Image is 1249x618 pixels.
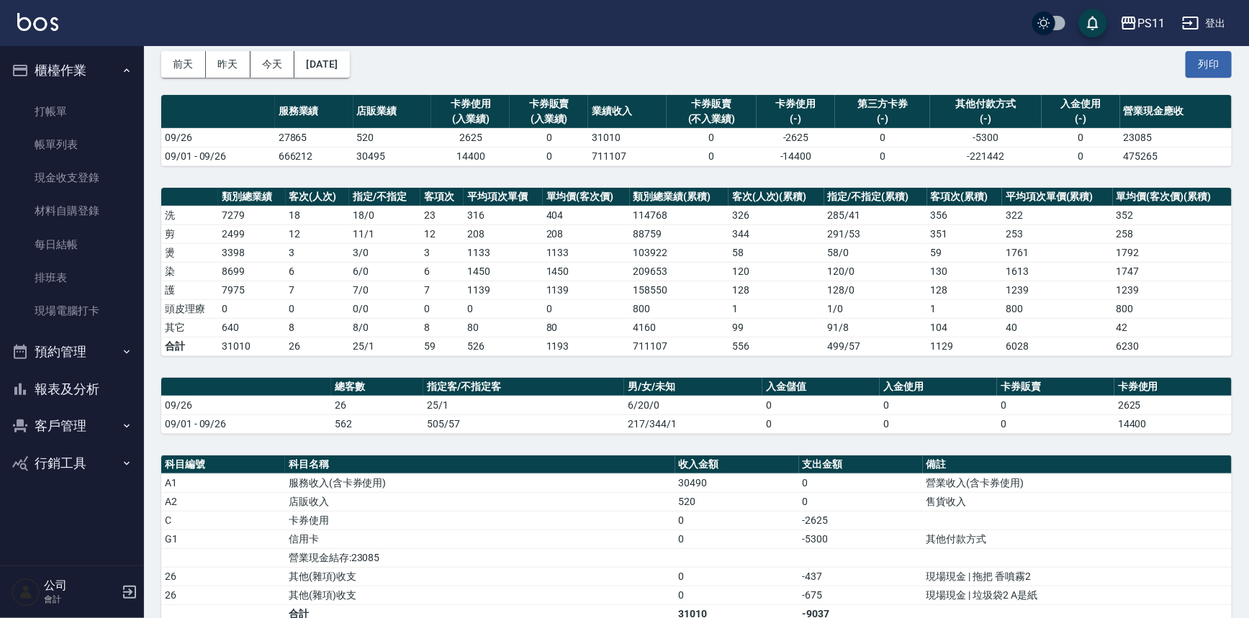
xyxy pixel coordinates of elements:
[835,147,930,165] td: 0
[1114,396,1232,414] td: 2625
[218,318,285,337] td: 640
[6,228,138,261] a: 每日結帳
[729,243,824,262] td: 58
[762,378,880,396] th: 入金儲值
[729,206,824,224] td: 326
[799,530,923,548] td: -5300
[513,96,585,112] div: 卡券販賣
[218,337,285,355] td: 31010
[799,492,923,511] td: 0
[839,96,926,112] div: 第三方卡券
[331,396,423,414] td: 26
[729,188,824,206] th: 客次(人次)(累積)
[1114,414,1232,433] td: 14400
[218,224,285,243] td: 2499
[161,455,285,474] th: 科目編號
[624,414,762,433] td: 217/344/1
[161,262,218,281] td: 染
[420,318,464,337] td: 8
[6,333,138,371] button: 預約管理
[1113,337,1232,355] td: 6230
[1113,206,1232,224] td: 352
[1113,262,1232,281] td: 1747
[1002,243,1113,262] td: 1761
[286,188,349,206] th: 客次(人次)
[923,567,1232,586] td: 現場現金 | 拖把 香噴霧2
[923,492,1232,511] td: 售貨收入
[624,378,762,396] th: 男/女/未知
[1113,318,1232,337] td: 42
[630,299,729,318] td: 800
[1176,10,1232,37] button: 登出
[630,318,729,337] td: 4160
[1002,224,1113,243] td: 253
[824,188,927,206] th: 指定/不指定(累積)
[286,299,349,318] td: 0
[161,337,218,355] td: 合計
[923,530,1232,548] td: 其他付款方式
[667,128,757,147] td: 0
[349,262,420,281] td: 6 / 0
[353,128,432,147] td: 520
[161,530,285,548] td: G1
[420,299,464,318] td: 0
[630,188,729,206] th: 類別總業績(累積)
[6,194,138,227] a: 材料自購登錄
[824,318,927,337] td: 91 / 8
[880,378,997,396] th: 入金使用
[760,96,831,112] div: 卡券使用
[420,188,464,206] th: 客項次
[218,206,285,224] td: 7279
[44,578,117,593] h5: 公司
[420,206,464,224] td: 23
[161,396,331,414] td: 09/26
[275,147,353,165] td: 666212
[824,206,927,224] td: 285 / 41
[286,318,349,337] td: 8
[420,262,464,281] td: 6
[930,128,1042,147] td: -5300
[6,261,138,294] a: 排班表
[762,396,880,414] td: 0
[349,299,420,318] td: 0 / 0
[464,206,542,224] td: 316
[824,262,927,281] td: 120 / 0
[729,224,824,243] td: 344
[6,371,138,408] button: 報表及分析
[630,281,729,299] td: 158550
[624,396,762,414] td: 6/20/0
[630,224,729,243] td: 88759
[630,206,729,224] td: 114768
[464,262,542,281] td: 1450
[161,567,285,586] td: 26
[930,147,1042,165] td: -221442
[757,147,835,165] td: -14400
[997,414,1114,433] td: 0
[997,396,1114,414] td: 0
[923,473,1232,492] td: 營業收入(含卡券使用)
[294,51,349,78] button: [DATE]
[729,281,824,299] td: 128
[161,147,275,165] td: 09/01 - 09/26
[997,378,1114,396] th: 卡券販賣
[44,593,117,606] p: 會計
[6,161,138,194] a: 現金收支登錄
[799,511,923,530] td: -2625
[349,188,420,206] th: 指定/不指定
[286,224,349,243] td: 12
[285,455,675,474] th: 科目名稱
[6,445,138,482] button: 行銷工具
[1120,95,1232,129] th: 營業現金應收
[824,337,927,355] td: 499/57
[161,414,331,433] td: 09/01 - 09/26
[880,396,997,414] td: 0
[630,337,729,355] td: 711107
[923,586,1232,604] td: 現場現金 | 垃圾袋2 A是紙
[927,224,1003,243] td: 351
[762,414,880,433] td: 0
[161,188,1232,356] table: a dense table
[161,281,218,299] td: 護
[1042,147,1120,165] td: 0
[464,224,542,243] td: 208
[464,299,542,318] td: 0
